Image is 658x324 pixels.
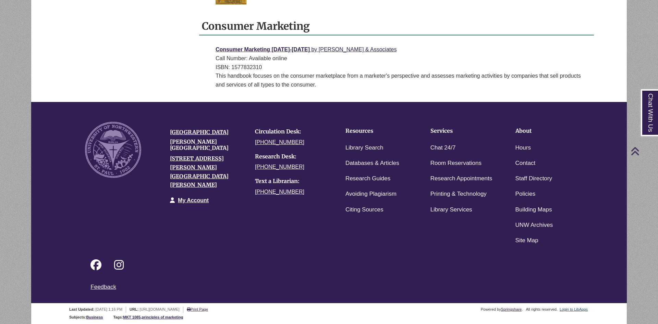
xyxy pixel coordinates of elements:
div: Powered by . [480,307,524,311]
i: Print Page [187,308,191,311]
a: Print Page [187,307,208,311]
span: by [311,47,317,52]
a: Printing & Technology [430,189,487,199]
a: Research Guides [345,174,390,184]
a: Library Services [430,205,472,215]
h4: Text a Librarian: [255,178,330,184]
h4: [PERSON_NAME][GEOGRAPHIC_DATA] [170,139,245,151]
a: Feedback [90,284,116,290]
a: Building Maps [515,205,552,215]
img: UNW seal [85,122,141,178]
h4: Resources [345,128,409,134]
a: Library Search [345,143,383,153]
a: Site Map [515,236,538,246]
a: Back to Top [631,146,656,156]
a: Chat 24/7 [430,143,456,153]
span: , [123,315,183,319]
a: principles of marketing [142,315,183,319]
a: My Account [178,197,209,203]
h4: About [515,128,579,134]
h2: Consumer Marketing [199,17,594,36]
a: [GEOGRAPHIC_DATA] [170,129,229,135]
div: Call Number: Available online [216,54,588,63]
span: Subjects: [69,315,86,319]
a: MKT 1085 [123,315,141,319]
a: Citing Sources [345,205,383,215]
a: [PHONE_NUMBER] [255,164,304,170]
a: Springshare [501,307,522,311]
a: Databases & Articles [345,158,399,168]
a: Staff Directory [515,174,552,184]
a: UNW Archives [515,220,553,230]
a: Consumer Marketing [DATE]-[DATE] by [PERSON_NAME] & Associates [216,47,397,52]
span: [URL][DOMAIN_NAME] [140,307,180,311]
span: Consumer Marketing [DATE]-[DATE] [216,47,310,52]
span: Tags: [113,315,123,319]
a: Login to LibApps [560,307,588,311]
h4: Research Desk: [255,154,330,160]
i: Follow on Facebook [90,259,101,270]
h4: Circulation Desk: [255,129,330,135]
i: Follow on Instagram [114,259,124,270]
a: [PHONE_NUMBER] [255,189,304,195]
h4: Services [430,128,494,134]
span: [DATE] 1:16 PM [95,307,122,311]
span: URL: [130,307,138,311]
a: [STREET_ADDRESS][PERSON_NAME][GEOGRAPHIC_DATA][PERSON_NAME] [170,155,229,188]
div: This handbook focuses on the consumer marketplace from a marketer's perspective and assesses mark... [216,72,588,89]
a: Policies [515,189,536,199]
div: ISBN: 1577832310 [216,63,588,72]
a: Research Appointments [430,174,492,184]
span: [PERSON_NAME] & Associates [319,47,397,52]
a: Hours [515,143,531,153]
a: Contact [515,158,536,168]
a: Business [86,315,103,319]
span: Last Updated: [69,307,94,311]
a: Room Reservations [430,158,482,168]
a: [PHONE_NUMBER] [255,139,304,145]
a: Avoiding Plagiarism [345,189,397,199]
div: All rights reserved. [525,307,559,311]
